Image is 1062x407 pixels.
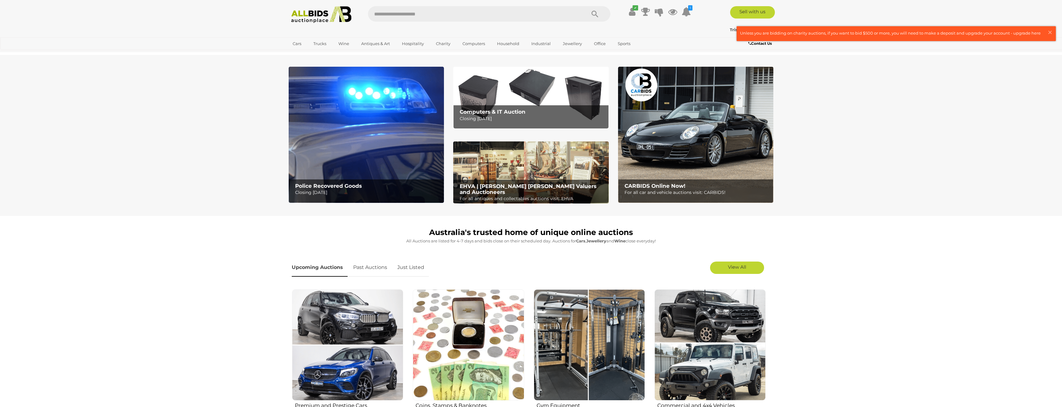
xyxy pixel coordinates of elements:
[710,262,764,274] a: View All
[1047,26,1053,38] span: ×
[627,6,637,17] a: ✔
[534,289,645,401] img: Gym Equipment
[688,5,692,10] i: 1
[289,39,305,49] a: Cars
[292,289,403,401] img: Premium and Prestige Cars
[579,6,610,22] button: Search
[292,228,770,237] h1: Australia's trusted home of unique online auctions
[289,49,341,59] a: [GEOGRAPHIC_DATA]
[576,238,585,243] strong: Cars
[586,238,606,243] strong: Jewellery
[460,183,596,195] b: EHVA | [PERSON_NAME] [PERSON_NAME] Valuers and Auctioneers
[398,39,428,49] a: Hospitality
[292,258,348,277] a: Upcoming Auctions
[288,6,355,23] img: Allbids.com.au
[432,39,454,49] a: Charity
[289,67,444,203] img: Police Recovered Goods
[413,289,524,401] img: Coins, Stamps & Banknotes
[460,109,525,115] b: Computers & IT Auction
[730,27,755,32] strong: Tristan_89
[453,141,608,204] a: EHVA | Evans Hastings Valuers and Auctioneers EHVA | [PERSON_NAME] [PERSON_NAME] Valuers and Auct...
[393,258,429,277] a: Just Listed
[453,67,608,129] a: Computers & IT Auction Computers & IT Auction Closing [DATE]
[728,264,746,270] span: View All
[618,67,773,203] img: CARBIDS Online Now!
[453,141,608,204] img: EHVA | Evans Hastings Valuers and Auctioneers
[614,238,625,243] strong: Wine
[730,27,756,32] a: Tristan_89
[625,183,685,189] b: CARBIDS Online Now!
[295,189,441,196] p: Closing [DATE]
[559,39,586,49] a: Jewellery
[625,189,770,196] p: For all car and vehicle auctions visit: CARBIDS!
[458,39,489,49] a: Computers
[748,40,773,47] a: Contact Us
[730,6,775,19] a: Sell with us
[614,39,634,49] a: Sports
[292,237,770,245] p: All Auctions are listed for 4-7 days and bids close on their scheduled day. Auctions for , and cl...
[334,39,353,49] a: Wine
[309,39,330,49] a: Trucks
[527,39,555,49] a: Industrial
[357,39,394,49] a: Antiques & Art
[493,39,523,49] a: Household
[633,5,638,10] i: ✔
[460,115,605,123] p: Closing [DATE]
[590,39,610,49] a: Office
[618,67,773,203] a: CARBIDS Online Now! CARBIDS Online Now! For all car and vehicle auctions visit: CARBIDS!
[682,6,691,17] a: 1
[289,67,444,203] a: Police Recovered Goods Police Recovered Goods Closing [DATE]
[654,289,766,401] img: Commercial and 4x4 Vehicles
[748,41,772,46] b: Contact Us
[295,183,362,189] b: Police Recovered Goods
[349,258,392,277] a: Past Auctions
[453,67,608,129] img: Computers & IT Auction
[460,195,605,203] p: For all antiques and collectables auctions visit: EHVA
